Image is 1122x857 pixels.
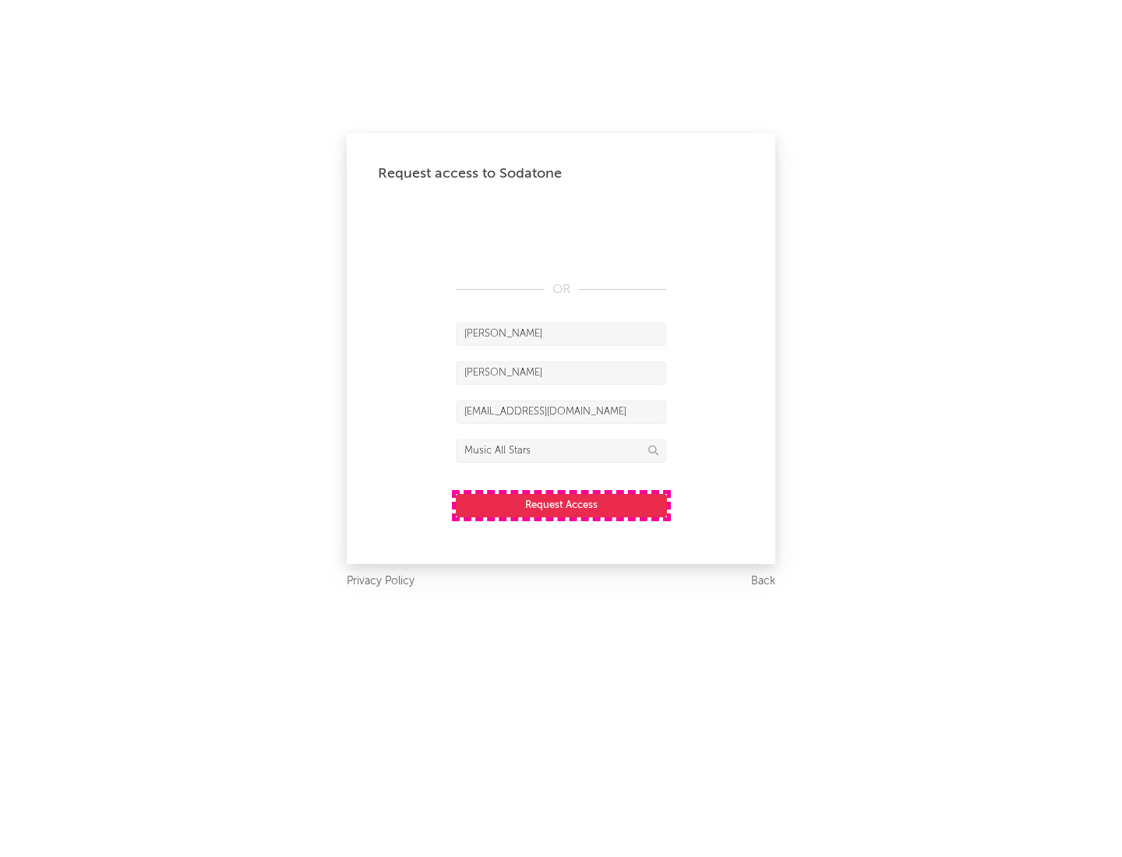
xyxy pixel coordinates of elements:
button: Request Access [456,494,667,517]
a: Privacy Policy [347,572,415,591]
div: OR [456,280,666,299]
a: Back [751,572,775,591]
input: First Name [456,323,666,346]
input: Division [456,439,666,463]
input: Last Name [456,361,666,385]
div: Request access to Sodatone [378,164,744,183]
input: Email [456,400,666,424]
